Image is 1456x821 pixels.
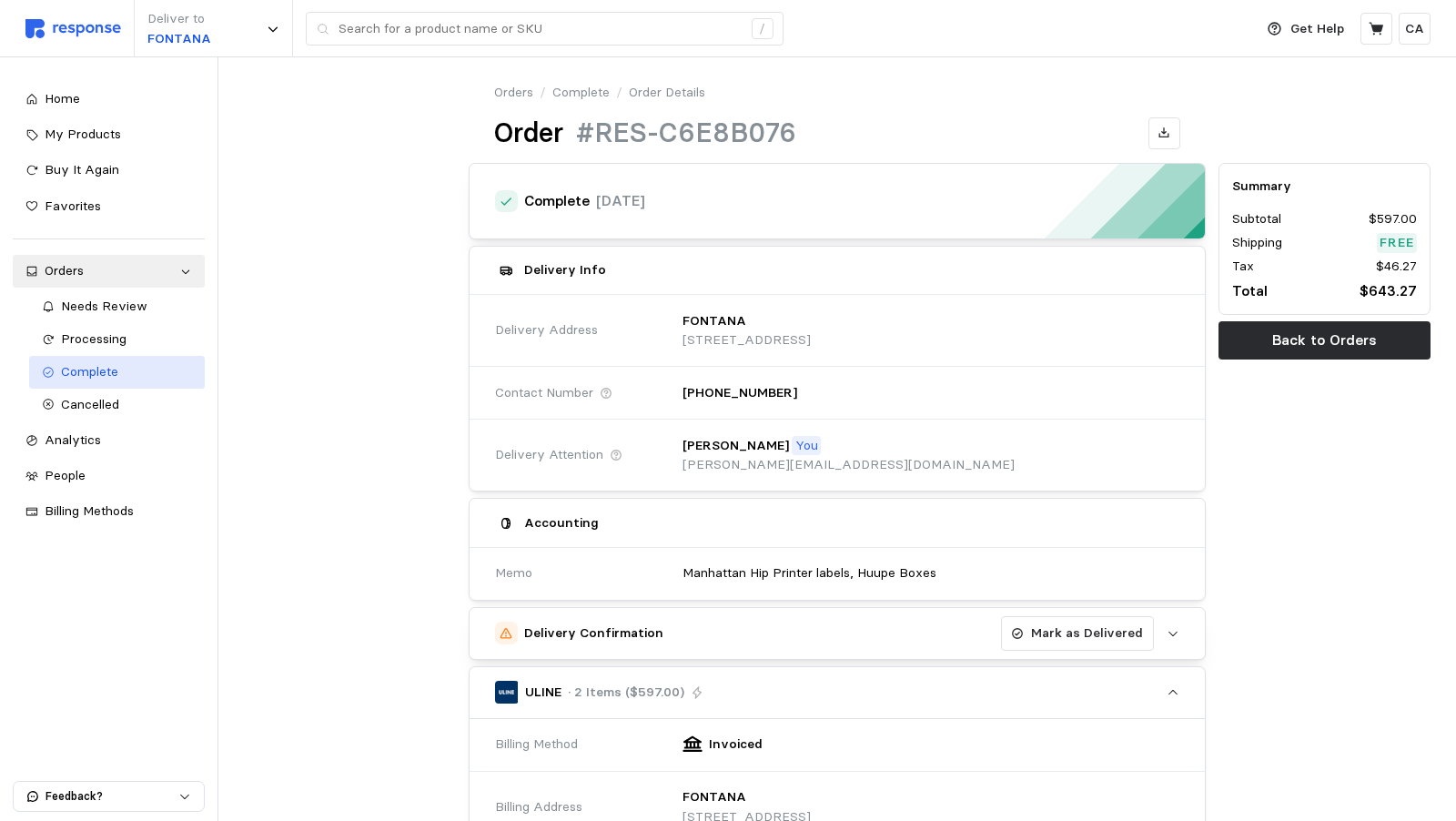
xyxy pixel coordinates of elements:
[495,445,603,465] span: Delivery Attention
[25,19,121,38] img: svg%3e
[682,330,811,350] p: [STREET_ADDRESS]
[470,667,1205,718] button: ULINE· 2 Items ($597.00)
[494,83,533,103] a: Orders
[1001,616,1154,651] button: Mark as Delivered
[470,608,1205,659] button: Delivery ConfirmationMark as Delivered
[682,455,1015,475] p: [PERSON_NAME][EMAIL_ADDRESS][DOMAIN_NAME]
[1376,257,1417,277] p: $46.27
[29,389,206,421] a: Cancelled
[13,118,205,151] a: My Products
[1380,233,1414,253] p: Free
[13,154,205,187] a: Buy It Again
[1031,623,1143,644] p: Mark as Delivered
[1272,329,1377,351] p: Back to Orders
[629,83,705,103] p: Order Details
[524,260,606,279] h5: Delivery Info
[682,311,746,331] p: FONTANA
[45,198,101,214] span: Favorites
[1369,209,1417,229] p: $597.00
[45,788,178,805] p: Feedback?
[29,290,206,323] a: Needs Review
[524,513,599,532] h5: Accounting
[682,563,936,583] p: Manhattan Hip Printer labels, Huupe Boxes
[1399,13,1431,45] button: CA
[45,261,173,281] div: Orders
[13,83,205,116] a: Home
[45,126,121,142] span: My Products
[1232,177,1417,196] h5: Summary
[45,467,86,483] span: People
[45,502,134,519] span: Billing Methods
[682,787,746,807] p: FONTANA
[682,383,797,403] p: [PHONE_NUMBER]
[616,83,622,103] p: /
[709,735,763,755] p: Invoiced
[45,90,80,106] span: Home
[1232,257,1254,277] p: Tax
[495,563,532,583] span: Memo
[13,190,205,223] a: Favorites
[1257,12,1355,46] button: Get Help
[495,797,582,817] span: Billing Address
[524,623,663,643] h5: Delivery Confirmation
[147,9,211,29] p: Deliver to
[596,189,645,212] p: [DATE]
[147,29,211,49] p: FONTANA
[525,683,561,703] p: ULINE
[1360,279,1417,302] p: $643.27
[45,431,101,448] span: Analytics
[13,255,205,288] a: Orders
[339,13,742,46] input: Search for a product name or SKU
[1232,279,1268,302] p: Total
[14,782,204,811] button: Feedback?
[45,161,119,177] span: Buy It Again
[576,116,796,151] h1: #RES-C6E8B076
[13,424,205,457] a: Analytics
[61,298,147,314] span: Needs Review
[540,83,546,103] p: /
[13,460,205,492] a: People
[752,18,773,40] div: /
[1405,19,1424,39] p: CA
[568,683,684,703] p: · 2 Items ($597.00)
[494,116,563,151] h1: Order
[495,383,593,403] span: Contact Number
[795,436,818,456] p: You
[495,735,578,755] span: Billing Method
[495,320,598,340] span: Delivery Address
[682,436,789,456] p: [PERSON_NAME]
[1218,321,1431,360] button: Back to Orders
[524,191,590,212] h4: Complete
[552,83,610,103] a: Complete
[1232,233,1282,253] p: Shipping
[61,330,126,347] span: Processing
[1290,19,1344,39] p: Get Help
[13,495,205,528] a: Billing Methods
[61,363,118,380] span: Complete
[61,396,119,412] span: Cancelled
[1232,209,1281,229] p: Subtotal
[29,356,206,389] a: Complete
[29,323,206,356] a: Processing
